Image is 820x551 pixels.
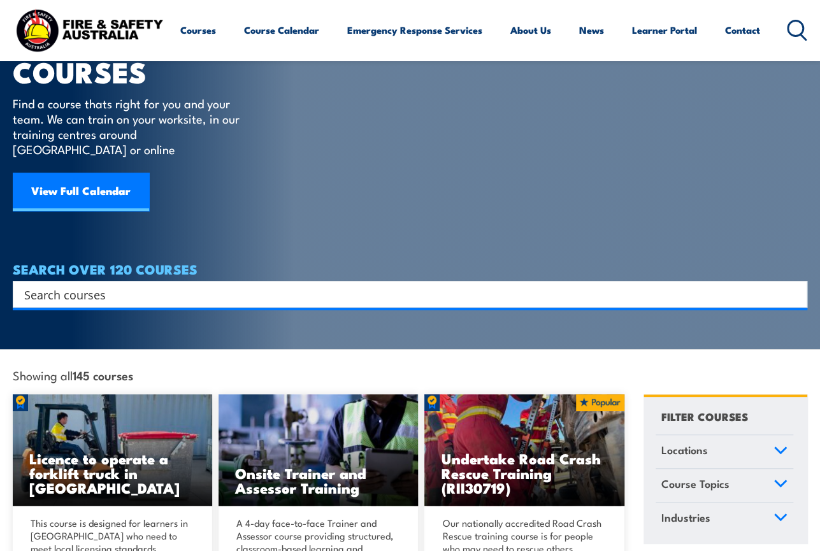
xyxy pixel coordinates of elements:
a: News [579,15,604,45]
a: Licence to operate a forklift truck in [GEOGRAPHIC_DATA] [13,394,212,506]
img: Licence to operate a forklift truck Training [13,394,212,506]
a: Industries [656,503,793,536]
h4: FILTER COURSES [661,408,748,425]
a: Courses [180,15,216,45]
a: Undertake Road Crash Rescue Training (RII30719) [424,394,624,506]
a: View Full Calendar [13,173,149,211]
h4: SEARCH OVER 120 COURSES [13,262,807,276]
a: Learner Portal [632,15,697,45]
a: Contact [725,15,760,45]
h3: Undertake Road Crash Rescue Training (RII30719) [441,451,607,495]
span: Course Topics [661,475,730,492]
span: Showing all [13,368,133,382]
p: Find a course thats right for you and your team. We can train on your worksite, in our training c... [13,96,245,157]
a: Locations [656,435,793,468]
a: Emergency Response Services [347,15,482,45]
a: About Us [510,15,551,45]
form: Search form [27,285,782,303]
h1: COURSES [13,59,258,83]
img: Road Crash Rescue Training [424,394,624,506]
a: Onsite Trainer and Assessor Training [219,394,418,506]
h3: Onsite Trainer and Assessor Training [235,466,401,495]
a: Course Topics [656,469,793,502]
button: Search magnifier button [785,285,803,303]
a: Course Calendar [244,15,319,45]
strong: 145 courses [73,366,133,383]
span: Industries [661,509,710,526]
input: Search input [24,285,779,304]
h3: Licence to operate a forklift truck in [GEOGRAPHIC_DATA] [29,451,196,495]
img: Safety For Leaders [219,394,418,506]
span: Locations [661,441,708,459]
